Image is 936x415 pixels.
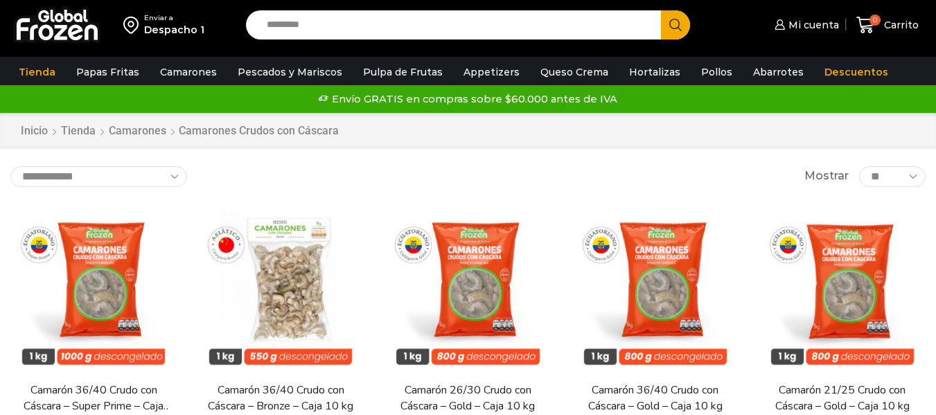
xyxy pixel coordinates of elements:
[20,123,48,139] a: Inicio
[869,15,881,26] span: 0
[19,382,168,414] a: Camarón 36/40 Crudo con Cáscara – Super Prime – Caja 10 kg
[153,59,224,85] a: Camarones
[771,11,839,39] a: Mi cuenta
[10,166,187,187] select: Pedido de la tienda
[622,59,687,85] a: Hortalizas
[694,59,739,85] a: Pollos
[179,124,339,137] h1: Camarones Crudos con Cáscara
[785,18,839,32] span: Mi cuenta
[393,382,542,414] a: Camarón 26/30 Crudo con Cáscara – Gold – Caja 10 kg
[356,59,450,85] a: Pulpa de Frutas
[804,168,849,184] span: Mostrar
[60,123,96,139] a: Tienda
[881,18,919,32] span: Carrito
[123,13,144,37] img: address-field-icon.svg
[144,13,204,23] div: Enviar a
[581,382,730,414] a: Camarón 36/40 Crudo con Cáscara – Gold – Caja 10 kg
[69,59,146,85] a: Papas Fritas
[768,382,917,414] a: Camarón 21/25 Crudo con Cáscara – Gold – Caja 10 kg
[12,59,62,85] a: Tienda
[661,10,690,39] button: Search button
[457,59,527,85] a: Appetizers
[108,123,167,139] a: Camarones
[853,9,922,42] a: 0 Carrito
[206,382,355,414] a: Camarón 36/40 Crudo con Cáscara – Bronze – Caja 10 kg
[144,23,204,37] div: Despacho 1
[533,59,615,85] a: Queso Crema
[231,59,349,85] a: Pescados y Mariscos
[20,123,339,139] nav: Breadcrumb
[746,59,811,85] a: Abarrotes
[818,59,895,85] a: Descuentos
